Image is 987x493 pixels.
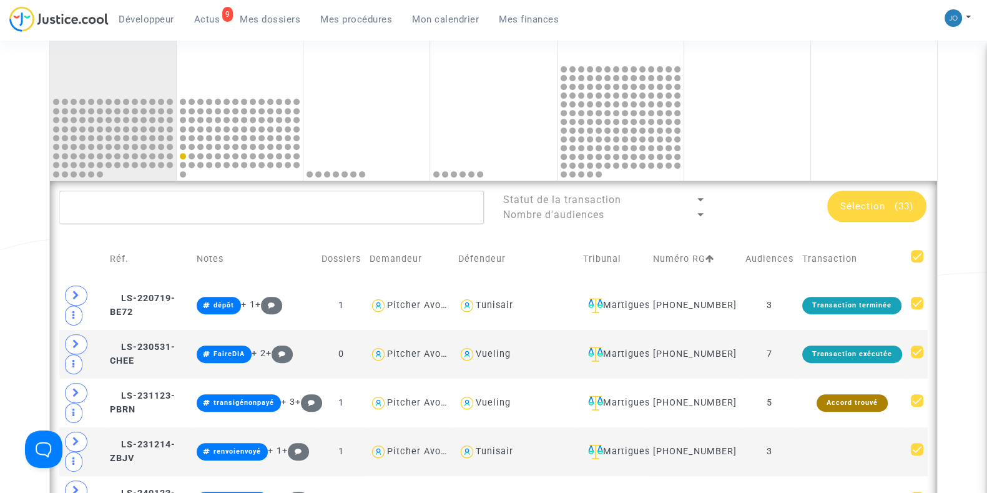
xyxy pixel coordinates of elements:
[895,201,913,212] span: (33)
[268,446,282,456] span: + 1
[317,281,365,330] td: 1
[387,446,456,457] div: Pitcher Avocat
[317,427,365,476] td: 1
[370,443,388,461] img: icon-user.svg
[489,10,569,29] a: Mes finances
[370,297,388,315] img: icon-user.svg
[503,209,604,221] span: Nombre d'audiences
[476,349,511,359] div: Vueling
[370,346,388,364] img: icon-user.svg
[583,396,644,411] div: Martigues
[588,396,603,411] img: icon-faciliter-sm.svg
[32,32,141,42] div: Domaine: [DOMAIN_NAME]
[230,10,310,29] a: Mes dossiers
[320,14,392,25] span: Mes procédures
[458,443,476,461] img: icon-user.svg
[240,14,300,25] span: Mes dossiers
[402,10,489,29] a: Mon calendrier
[303,14,430,96] div: mercredi octobre 15, 7 events, click to expand
[454,237,579,281] td: Défendeur
[476,397,511,408] div: Vueling
[817,394,888,412] div: Accord trouvé
[155,74,191,82] div: Mots-clés
[387,397,456,408] div: Pitcher Avocat
[110,391,175,415] span: LS-231123-PBRN
[387,349,456,359] div: Pitcher Avocat
[110,293,175,317] span: LS-220719-BE72
[119,14,174,25] span: Développeur
[458,394,476,412] img: icon-user.svg
[64,74,96,82] div: Domaine
[317,330,365,379] td: 0
[458,297,476,315] img: icon-user.svg
[588,347,603,362] img: icon-faciliter-sm.svg
[177,14,303,96] div: mardi octobre 14, 113 events, click to expand
[649,379,741,427] td: [PHONE_NUMBER]
[214,301,234,309] span: dépôt
[811,14,937,181] div: dimanche octobre 19
[649,330,741,379] td: [PHONE_NUMBER]
[255,299,282,310] span: +
[370,394,388,412] img: icon-user.svg
[684,14,810,181] div: samedi octobre 18
[387,300,456,311] div: Pitcher Avocat
[241,299,255,310] span: + 1
[579,237,649,281] td: Tribunal
[222,7,233,22] div: 9
[20,20,30,30] img: logo_orange.svg
[588,298,603,313] img: icon-faciliter-sm.svg
[476,300,513,311] div: Tunisair
[476,446,513,457] div: Tunisair
[741,237,798,281] td: Audiences
[51,72,61,82] img: tab_domain_overview_orange.svg
[583,347,644,362] div: Martigues
[194,14,220,25] span: Actus
[252,348,266,359] span: + 2
[281,397,295,407] span: + 3
[295,397,322,407] span: +
[192,237,317,281] td: Notes
[35,20,61,30] div: v 4.0.25
[282,446,309,456] span: +
[310,10,402,29] a: Mes procédures
[365,237,454,281] td: Demandeur
[840,201,885,212] span: Sélection
[649,427,741,476] td: [PHONE_NUMBER]
[412,14,479,25] span: Mon calendrier
[503,194,621,206] span: Statut de la transaction
[317,379,365,427] td: 1
[50,14,176,96] div: lundi octobre 13, 118 events, click to expand
[20,32,30,42] img: website_grey.svg
[649,237,741,281] td: Numéro RG
[583,444,644,459] div: Martigues
[214,399,274,407] span: transigénonpayé
[588,444,603,459] img: icon-faciliter-sm.svg
[802,346,902,363] div: Transaction exécutée
[458,346,476,364] img: icon-user.svg
[649,281,741,330] td: [PHONE_NUMBER]
[25,431,62,468] iframe: Help Scout Beacon - Open
[741,330,798,379] td: 7
[430,14,556,96] div: jeudi octobre 16, 6 events, click to expand
[798,237,906,281] td: Transaction
[110,439,175,464] span: LS-231214-ZBJV
[214,447,261,456] span: renvoienvoyé
[214,350,245,358] span: FaireDIA
[266,348,293,359] span: +
[142,72,152,82] img: tab_keywords_by_traffic_grey.svg
[741,281,798,330] td: 3
[109,10,184,29] a: Développeur
[9,6,109,32] img: jc-logo.svg
[317,237,365,281] td: Dossiers
[741,427,798,476] td: 3
[184,10,230,29] a: 9Actus
[583,298,644,313] div: Martigues
[945,9,962,27] img: 45a793c8596a0d21866ab9c5374b5e4b
[741,379,798,427] td: 5
[802,297,901,314] div: Transaction terminée
[499,14,559,25] span: Mes finances
[106,237,192,281] td: Réf.
[110,342,175,366] span: LS-230531-CHEE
